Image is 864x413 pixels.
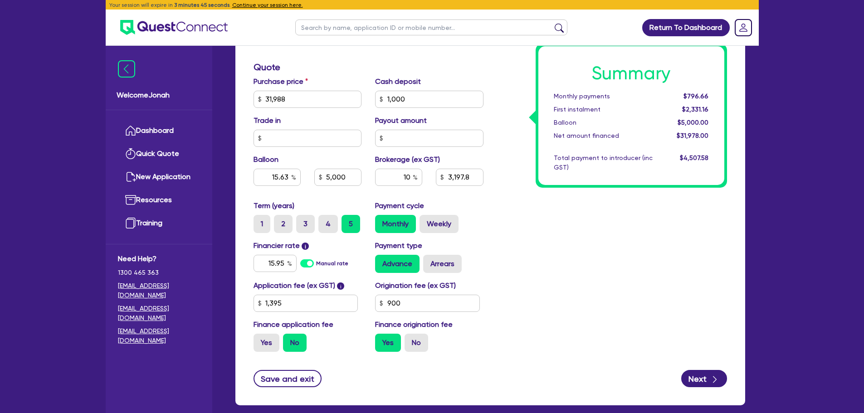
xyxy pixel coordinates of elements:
[125,194,136,205] img: resources
[375,280,456,291] label: Origination fee (ex GST)
[554,63,709,84] h1: Summary
[254,154,278,165] label: Balloon
[547,153,659,172] div: Total payment to introducer (inc GST)
[254,319,333,330] label: Finance application fee
[125,171,136,182] img: new-application
[125,148,136,159] img: quick-quote
[682,106,708,113] span: $2,331.16
[232,1,303,9] button: Continue your session here.
[174,2,229,8] span: 3 minutes 45 seconds
[316,259,348,267] label: Manual rate
[118,119,200,142] a: Dashboard
[254,240,309,251] label: Financier rate
[732,16,755,39] a: Dropdown toggle
[547,105,659,114] div: First instalment
[118,281,200,300] a: [EMAIL_ADDRESS][DOMAIN_NAME]
[547,131,659,141] div: Net amount financed
[677,132,708,139] span: $31,978.00
[118,189,200,212] a: Resources
[118,142,200,165] a: Quick Quote
[405,334,428,352] label: No
[375,319,453,330] label: Finance origination fee
[118,212,200,235] a: Training
[118,165,200,189] a: New Application
[423,255,462,273] label: Arrears
[117,90,201,101] span: Welcome Jonah
[642,19,730,36] a: Return To Dashboard
[125,218,136,228] img: training
[420,215,459,233] label: Weekly
[342,215,360,233] label: 5
[254,76,308,87] label: Purchase price
[254,280,335,291] label: Application fee (ex GST)
[254,62,483,73] h3: Quote
[375,334,401,352] label: Yes
[547,118,659,127] div: Balloon
[375,240,422,251] label: Payment type
[683,92,708,100] span: $796.66
[118,326,200,345] a: [EMAIL_ADDRESS][DOMAIN_NAME]
[375,255,420,273] label: Advance
[295,19,567,35] input: Search by name, application ID or mobile number...
[254,334,279,352] label: Yes
[318,215,338,233] label: 4
[274,215,293,233] label: 2
[254,200,294,211] label: Term (years)
[302,243,309,250] span: i
[375,215,416,233] label: Monthly
[681,370,727,387] button: Next
[375,115,427,126] label: Payout amount
[254,215,270,233] label: 1
[254,115,281,126] label: Trade in
[678,119,708,126] span: $5,000.00
[118,60,135,78] img: icon-menu-close
[283,334,307,352] label: No
[375,76,421,87] label: Cash deposit
[254,370,322,387] button: Save and exit
[375,200,424,211] label: Payment cycle
[375,154,440,165] label: Brokerage (ex GST)
[680,154,708,161] span: $4,507.58
[118,268,200,277] span: 1300 465 363
[120,20,228,35] img: quest-connect-logo-blue
[337,282,344,290] span: i
[547,92,659,101] div: Monthly payments
[296,215,315,233] label: 3
[118,304,200,323] a: [EMAIL_ADDRESS][DOMAIN_NAME]
[118,253,200,264] span: Need Help?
